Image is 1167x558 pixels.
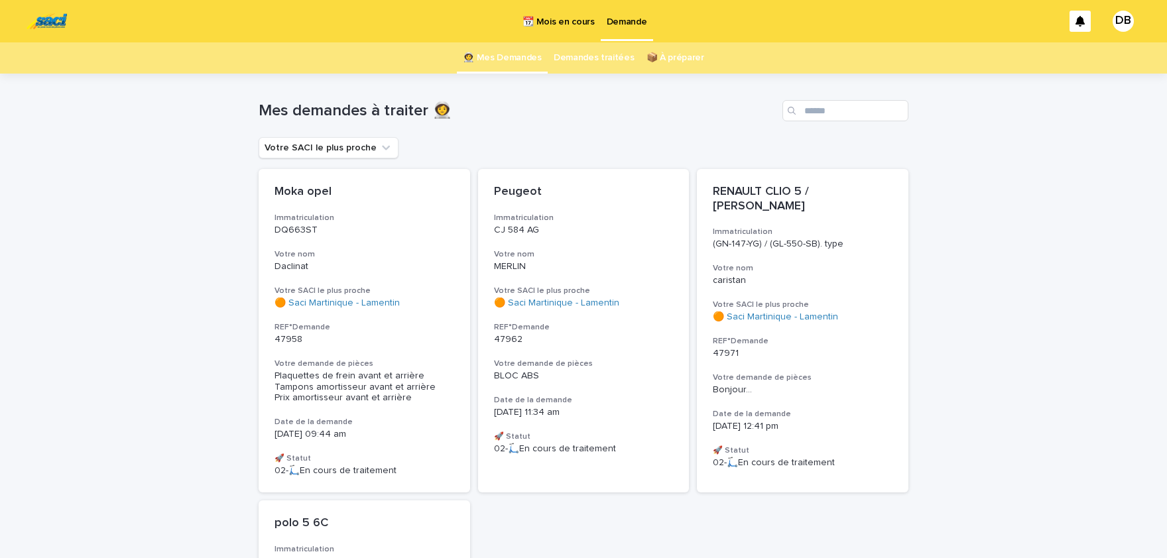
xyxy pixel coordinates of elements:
[275,429,454,440] p: [DATE] 09:44 am
[494,407,674,418] p: [DATE] 11:34 am
[275,465,454,476] p: 02-🛴En cours de traitement
[494,225,674,236] p: CJ 584 AG
[713,445,892,456] h3: 🚀 Statut
[275,334,454,345] p: 47958
[713,275,892,286] p: caristan
[782,100,908,121] input: Search
[275,359,454,369] h3: Votre demande de pièces
[275,286,454,296] h3: Votre SACI le plus proche
[713,336,892,347] h3: REF°Demande
[494,443,674,455] p: 02-🛴En cours de traitement
[275,516,454,531] p: polo 5 6C
[494,431,674,442] h3: 🚀 Statut
[275,225,454,236] p: DQ663ST
[713,300,892,310] h3: Votre SACI le plus proche
[713,348,892,359] p: 47971
[494,395,674,406] h3: Date de la demande
[713,372,892,383] h3: Votre demande de pièces
[275,544,454,555] h3: Immatriculation
[275,371,438,403] span: Plaquettes de frein avant et arrière Tampons amortisseur avant et arrière Prix amortisseur avant ...
[275,298,400,309] a: 🟠 Saci Martinique - Lamentin
[275,261,454,272] p: Daclinat
[1113,11,1134,32] div: DB
[713,263,892,274] h3: Votre nom
[494,334,674,345] p: 47962
[275,322,454,333] h3: REF°Demande
[494,213,674,223] h3: Immatriculation
[494,359,674,369] h3: Votre demande de pièces
[713,227,892,237] h3: Immatriculation
[713,239,892,250] p: (GN-147-YG) / (GL-550-SB). type
[494,371,539,380] span: BLOC ABS
[713,457,892,469] p: 02-🛴En cours de traitement
[275,213,454,223] h3: Immatriculation
[275,453,454,464] h3: 🚀 Statut
[478,169,690,492] a: PeugeotImmatriculationCJ 584 AGVotre nomMERLINVotre SACI le plus proche🟠 Saci Martinique - Lament...
[275,249,454,260] h3: Votre nom
[494,261,674,272] p: MERLIN
[713,421,892,432] p: [DATE] 12:41 pm
[27,8,67,34] img: UC29JcTLQ3GheANZ19ks
[275,417,454,427] h3: Date de la demande
[713,311,838,323] a: 🟠 Saci Martinique - Lamentin
[494,249,674,260] h3: Votre nom
[259,137,399,158] button: Votre SACI le plus proche
[259,169,470,492] a: Moka opelImmatriculationDQ663STVotre nomDaclinatVotre SACI le plus proche🟠 Saci Martinique - Lame...
[713,409,892,419] h3: Date de la demande
[646,42,704,74] a: 📦 À préparer
[554,42,635,74] a: Demandes traitées
[494,185,674,199] p: Peugeot
[713,384,892,396] div: Bonjour Pouvez-vous nous nous faire parvenir une proposition tarifaire pour : 30 jeux de balais d...
[275,185,454,199] p: Moka opel
[713,384,892,396] span: Bonjour ...
[697,169,908,492] a: RENAULT CLIO 5 / [PERSON_NAME]Immatriculation(GN-147-YG) / (GL-550-SB). typeVotre nomcaristanVotr...
[259,101,777,121] h1: Mes demandes à traiter 👩‍🚀
[494,322,674,333] h3: REF°Demande
[463,42,542,74] a: 👩‍🚀 Mes Demandes
[494,286,674,296] h3: Votre SACI le plus proche
[494,298,619,309] a: 🟠 Saci Martinique - Lamentin
[713,185,892,213] p: RENAULT CLIO 5 / [PERSON_NAME]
